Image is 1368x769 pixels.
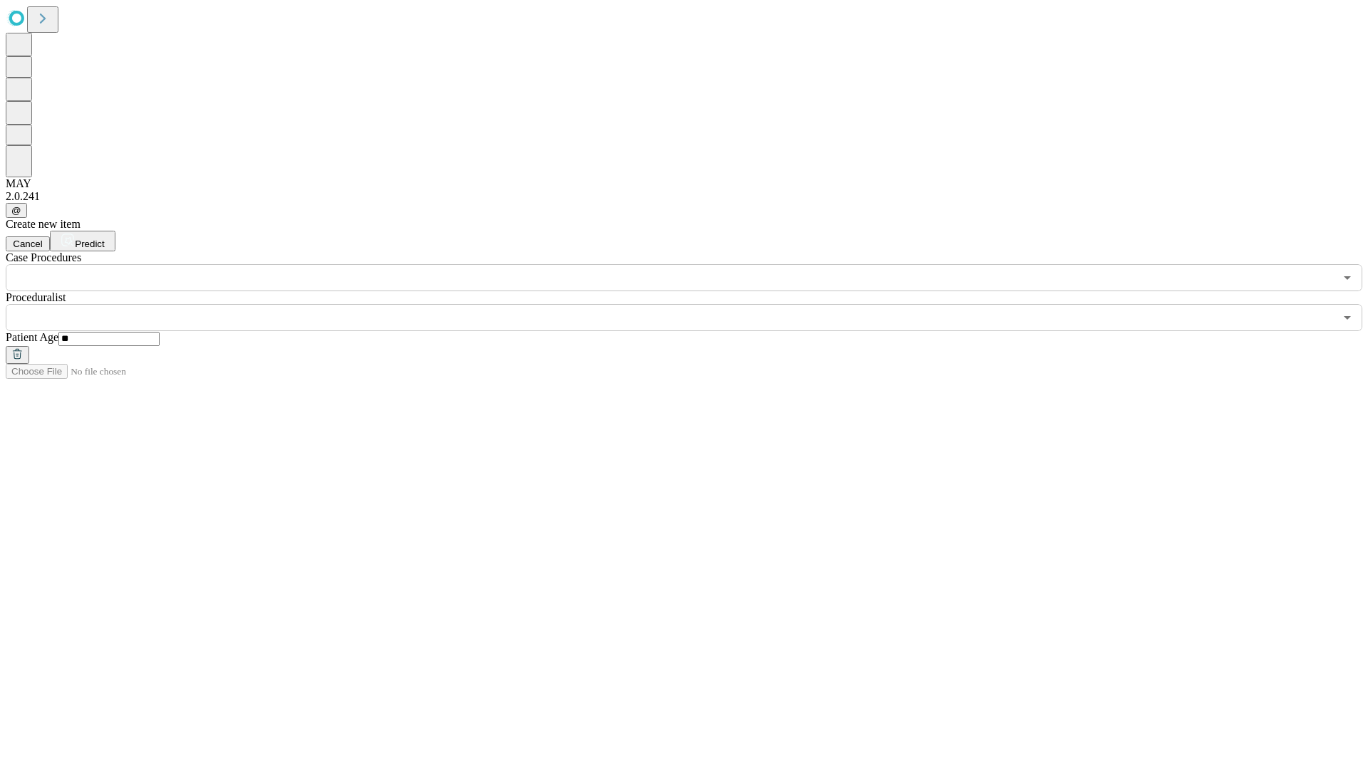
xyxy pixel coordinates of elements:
div: MAY [6,177,1362,190]
button: Open [1337,268,1357,288]
span: Create new item [6,218,81,230]
button: @ [6,203,27,218]
span: Predict [75,239,104,249]
span: Scheduled Procedure [6,251,81,263]
span: Patient Age [6,331,58,343]
button: Cancel [6,236,50,251]
span: @ [11,205,21,216]
span: Cancel [13,239,43,249]
div: 2.0.241 [6,190,1362,203]
button: Predict [50,231,115,251]
span: Proceduralist [6,291,66,303]
button: Open [1337,308,1357,328]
